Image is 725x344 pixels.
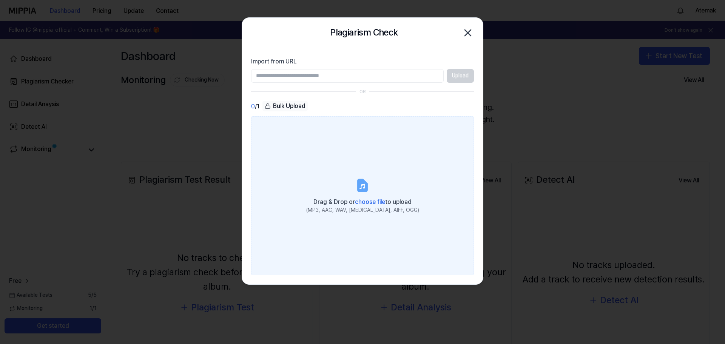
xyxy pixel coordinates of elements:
[262,101,308,112] button: Bulk Upload
[251,101,259,112] div: / 1
[306,207,419,214] div: (MP3, AAC, WAV, [MEDICAL_DATA], AIFF, OGG)
[251,57,474,66] label: Import from URL
[330,25,398,40] h2: Plagiarism Check
[262,101,308,111] div: Bulk Upload
[359,89,366,95] div: OR
[313,198,412,205] span: Drag & Drop or to upload
[251,102,255,111] span: 0
[355,198,385,205] span: choose file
